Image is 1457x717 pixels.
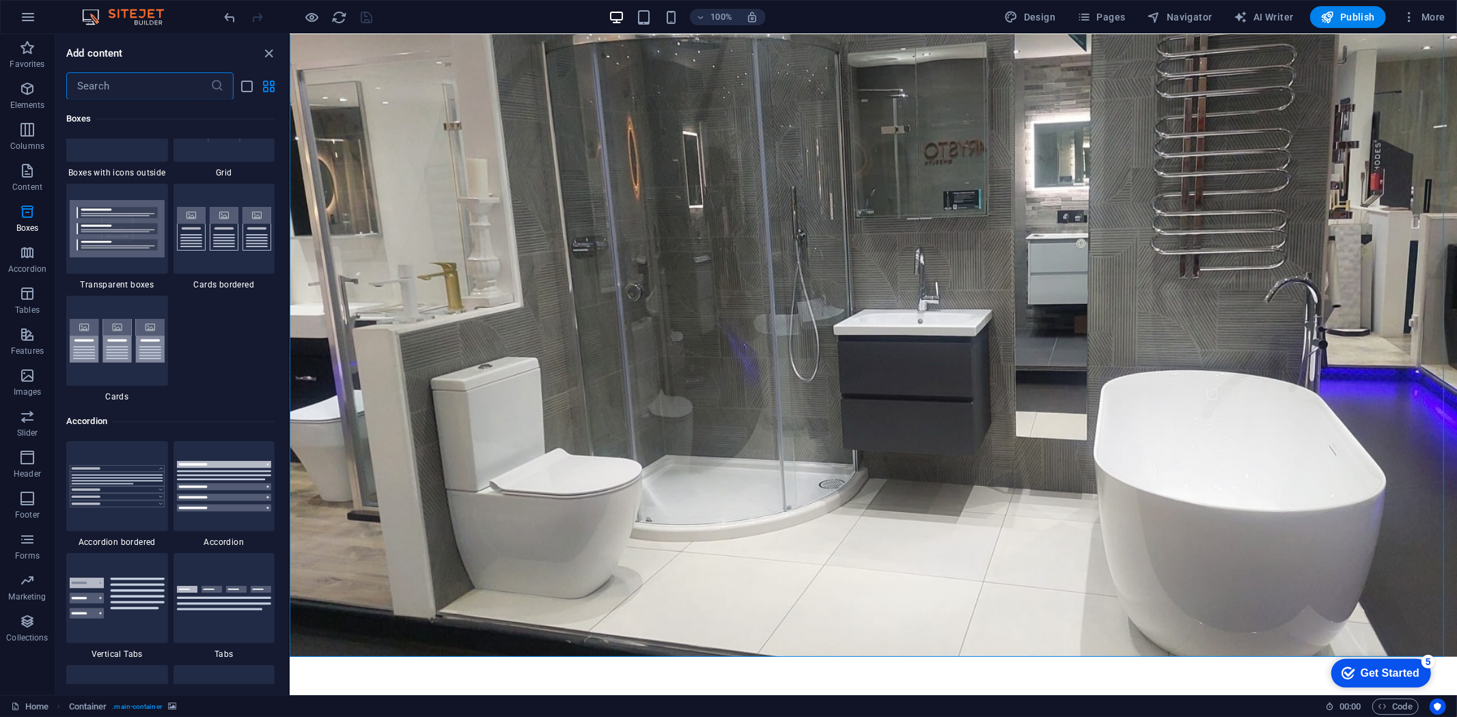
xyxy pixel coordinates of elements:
p: Content [12,182,42,193]
div: Get Started [40,15,99,27]
h6: Session time [1325,699,1361,715]
p: Images [14,386,42,397]
span: Vertical Tabs [66,649,168,660]
img: cards-bordered.svg [177,207,272,251]
div: Vertical Tabs [66,553,168,660]
div: Accordion bordered [66,441,168,548]
p: Boxes [16,223,39,234]
nav: breadcrumb [69,699,176,715]
p: Features [11,346,44,356]
span: . main-container [112,699,162,715]
span: AI Writer [1234,10,1294,24]
p: Footer [15,509,40,520]
button: Usercentrics [1430,699,1446,715]
button: Code [1372,699,1419,715]
div: 5 [101,3,115,16]
p: Marketing [8,591,46,602]
i: Undo: Change link (Ctrl+Z) [223,10,238,25]
p: Elements [10,100,45,111]
button: Navigator [1142,6,1218,28]
img: cards.svg [70,319,165,363]
button: Pages [1072,6,1130,28]
p: Columns [10,141,44,152]
span: : [1349,701,1351,712]
span: Publish [1321,10,1375,24]
span: Cards [66,391,168,402]
h6: Boxes [66,111,275,127]
button: More [1397,6,1451,28]
span: Accordion [174,537,275,548]
p: Tables [15,305,40,315]
img: accordion-vertical-tabs.svg [70,578,165,619]
button: grid-view [261,78,277,94]
img: accordion-tabs.svg [177,586,272,611]
button: AI Writer [1229,6,1299,28]
p: Collections [6,632,48,643]
img: Editor Logo [79,9,181,25]
span: Accordion bordered [66,537,168,548]
button: Design [999,6,1061,28]
button: Click here to leave preview mode and continue editing [304,9,320,25]
div: Design (Ctrl+Alt+Y) [999,6,1061,28]
button: undo [222,9,238,25]
p: Favorites [10,59,44,70]
p: Header [14,468,41,479]
img: accordion.svg [177,461,272,511]
div: Transparent boxes [66,184,168,290]
span: Click to select. Double-click to edit [69,699,107,715]
span: 00 00 [1340,699,1361,715]
div: Cards [66,296,168,402]
input: Search [66,72,210,100]
a: Click to cancel selection. Double-click to open Pages [11,699,48,715]
span: Tabs [174,649,275,660]
span: Transparent boxes [66,279,168,290]
span: Code [1378,699,1413,715]
span: Pages [1077,10,1125,24]
p: Slider [17,427,38,438]
button: reload [331,9,348,25]
i: On resize automatically adjust zoom level to fit chosen device. [746,11,758,23]
h6: Accordion [66,413,275,430]
img: transparent-boxes.svg [70,200,165,257]
span: Navigator [1148,10,1212,24]
i: Reload page [332,10,348,25]
span: More [1402,10,1445,24]
button: 100% [690,9,738,25]
button: close panel [261,45,277,61]
button: Publish [1310,6,1386,28]
h6: 100% [710,9,732,25]
img: accordion-bordered.svg [70,465,165,507]
span: Design [1005,10,1056,24]
button: list-view [239,78,255,94]
div: Cards bordered [174,184,275,290]
span: Cards bordered [174,279,275,290]
h6: Add content [66,45,123,61]
p: Forms [15,550,40,561]
span: Grid [174,167,275,178]
i: This element contains a background [168,703,176,710]
div: Get Started 5 items remaining, 0% complete [11,7,111,36]
div: Accordion [174,441,275,548]
p: Accordion [8,264,46,275]
div: Tabs [174,553,275,660]
span: Boxes with icons outside [66,167,168,178]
